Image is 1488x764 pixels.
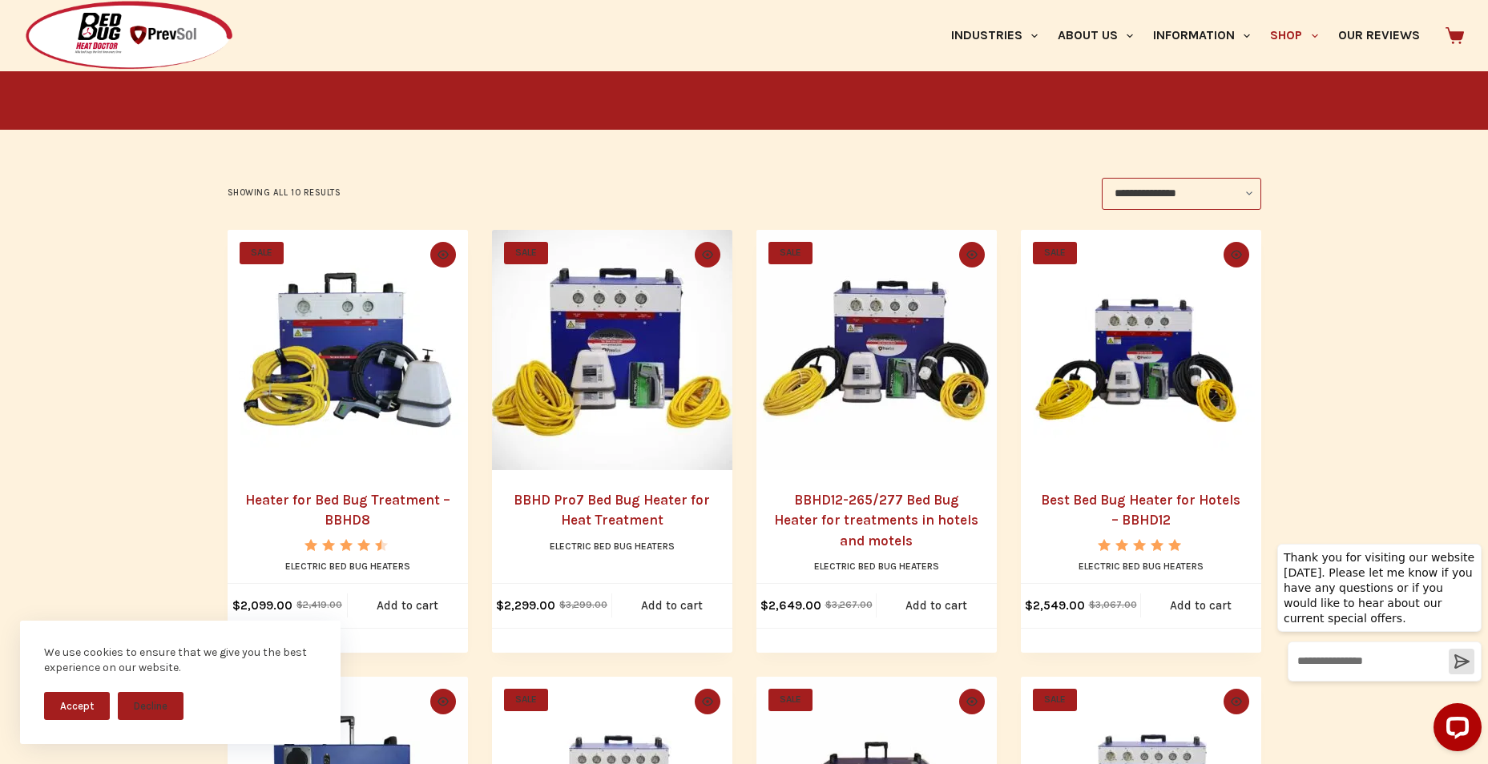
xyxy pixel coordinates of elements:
[285,561,410,572] a: Electric Bed Bug Heaters
[1224,689,1249,714] button: Quick view toggle
[612,584,732,628] a: Add to cart: “BBHD Pro7 Bed Bug Heater for Heat Treatment”
[1098,539,1184,588] span: Rated out of 5
[1079,561,1204,572] a: Electric Bed Bug Heaters
[296,599,303,610] span: $
[296,599,342,610] bdi: 2,419.00
[559,599,607,610] bdi: 3,299.00
[695,242,720,267] button: Quick view toggle
[550,541,675,552] a: Electric Bed Bug Heaters
[492,230,732,470] a: BBHD Pro7 Bed Bug Heater for Heat Treatment
[1025,598,1085,613] bdi: 2,549.00
[1141,584,1261,628] a: Add to cart: “Best Bed Bug Heater for Hotels - BBHD12”
[1102,178,1261,210] select: Shop order
[1224,242,1249,267] button: Quick view toggle
[348,584,468,628] a: Add to cart: “Heater for Bed Bug Treatment - BBHD8”
[959,242,985,267] button: Quick view toggle
[228,230,468,470] a: Heater for Bed Bug Treatment - BBHD8
[232,598,240,613] span: $
[695,689,720,714] button: Quick view toggle
[232,598,292,613] bdi: 2,099.00
[304,539,381,588] span: Rated out of 5
[814,561,939,572] a: Electric Bed Bug Heaters
[768,689,813,711] span: SALE
[430,689,456,714] button: Quick view toggle
[430,242,456,267] button: Quick view toggle
[228,186,341,200] p: Showing all 10 results
[877,584,997,628] a: Add to cart: “BBHD12-265/277 Bed Bug Heater for treatments in hotels and motels”
[1089,599,1137,610] bdi: 3,067.00
[240,242,284,264] span: SALE
[118,692,183,720] button: Decline
[304,539,390,551] div: Rated 4.50 out of 5
[774,492,978,549] a: BBHD12-265/277 Bed Bug Heater for treatments in hotels and motels
[44,692,110,720] button: Accept
[1033,242,1077,264] span: SALE
[756,230,997,470] a: BBHD12-265/277 Bed Bug Heater for treatments in hotels and motels
[559,599,566,610] span: $
[760,598,821,613] bdi: 2,649.00
[245,492,450,529] a: Heater for Bed Bug Treatment – BBHD8
[504,689,548,711] span: SALE
[1098,539,1184,551] div: Rated 5.00 out of 5
[514,492,710,529] a: BBHD Pro7 Bed Bug Heater for Heat Treatment
[825,599,873,610] bdi: 3,267.00
[825,599,832,610] span: $
[959,689,985,714] button: Quick view toggle
[1025,598,1033,613] span: $
[1264,529,1488,764] iframe: LiveChat chat widget
[760,598,768,613] span: $
[768,242,813,264] span: SALE
[1089,599,1095,610] span: $
[1033,689,1077,711] span: SALE
[1021,230,1261,470] a: Best Bed Bug Heater for Hotels - BBHD12
[496,598,555,613] bdi: 2,299.00
[1041,492,1240,529] a: Best Bed Bug Heater for Hotels – BBHD12
[496,598,504,613] span: $
[44,645,317,676] div: We use cookies to ensure that we give you the best experience on our website.
[504,242,548,264] span: SALE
